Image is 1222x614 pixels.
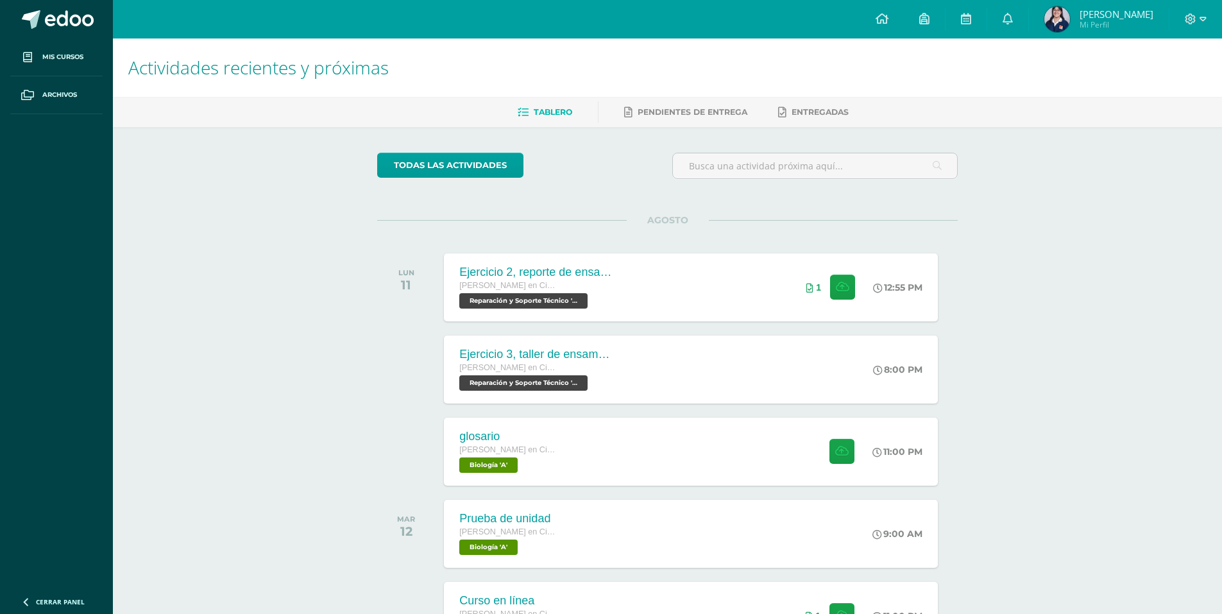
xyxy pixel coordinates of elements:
[459,445,556,454] span: [PERSON_NAME] en Ciencias y Letras con Orientación en Computación
[10,38,103,76] a: Mis cursos
[10,76,103,114] a: Archivos
[459,512,556,525] div: Prueba de unidad
[872,528,922,540] div: 9:00 AM
[627,214,709,226] span: AGOSTO
[873,282,922,293] div: 12:55 PM
[459,527,556,536] span: [PERSON_NAME] en Ciencias y Letras con Orientación en Computación
[459,363,556,372] span: [PERSON_NAME] en Ciencias y Letras con Orientación en Computación
[459,266,613,279] div: Ejercicio 2, reporte de ensamblaje
[792,107,849,117] span: Entregadas
[42,90,77,100] span: Archivos
[518,102,572,123] a: Tablero
[873,364,922,375] div: 8:00 PM
[377,153,523,178] a: todas las Actividades
[459,293,588,309] span: Reparación y Soporte Técnico 'A'
[128,55,389,80] span: Actividades recientes y próximas
[459,457,518,473] span: Biología 'A'
[534,107,572,117] span: Tablero
[459,348,613,361] div: Ejercicio 3, taller de ensamblaje
[459,540,518,555] span: Biología 'A'
[872,446,922,457] div: 11:00 PM
[398,268,414,277] div: LUN
[673,153,957,178] input: Busca una actividad próxima aquí...
[459,430,556,443] div: glosario
[397,524,415,539] div: 12
[778,102,849,123] a: Entregadas
[1044,6,1070,32] img: 54373e87f1e680ae0794753f8376f490.png
[459,375,588,391] span: Reparación y Soporte Técnico 'A'
[36,597,85,606] span: Cerrar panel
[42,52,83,62] span: Mis cursos
[459,281,556,290] span: [PERSON_NAME] en Ciencias y Letras con Orientación en Computación
[638,107,747,117] span: Pendientes de entrega
[806,282,821,293] div: Archivos entregados
[459,594,591,608] div: Curso en línea
[398,277,414,293] div: 11
[397,515,415,524] div: MAR
[1080,8,1153,21] span: [PERSON_NAME]
[624,102,747,123] a: Pendientes de entrega
[1080,19,1153,30] span: Mi Perfil
[816,282,821,293] span: 1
